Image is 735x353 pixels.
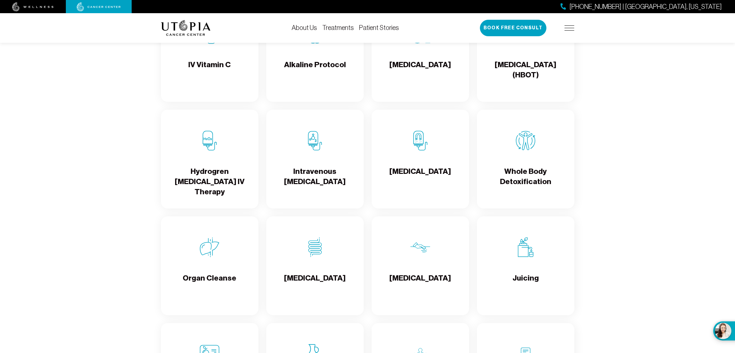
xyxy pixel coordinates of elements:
[161,216,258,315] a: Organ CleanseOrgan Cleanse
[200,131,220,150] img: Hydrogren Peroxide IV Therapy
[482,166,569,188] h4: Whole Body Detoxification
[284,273,346,294] h4: [MEDICAL_DATA]
[161,110,258,208] a: Hydrogren Peroxide IV TherapyHydrogren [MEDICAL_DATA] IV Therapy
[516,237,536,257] img: Juicing
[389,166,451,188] h4: [MEDICAL_DATA]
[410,131,430,150] img: Chelation Therapy
[561,2,722,12] a: [PHONE_NUMBER] | [GEOGRAPHIC_DATA], [US_STATE]
[266,110,364,208] a: Intravenous Ozone TherapyIntravenous [MEDICAL_DATA]
[322,24,354,31] a: Treatments
[188,60,231,81] h4: IV Vitamin C
[372,216,469,315] a: Lymphatic Massage[MEDICAL_DATA]
[266,216,364,315] a: Colon Therapy[MEDICAL_DATA]
[161,20,211,36] img: logo
[284,60,346,81] h4: Alkaline Protocol
[12,2,54,12] img: wellness
[564,25,574,31] img: icon-hamburger
[480,20,546,36] button: Book Free Consult
[305,131,325,150] img: Intravenous Ozone Therapy
[477,110,574,208] a: Whole Body DetoxificationWhole Body Detoxification
[359,24,399,31] a: Patient Stories
[77,2,121,12] img: cancer center
[161,3,258,102] a: IV Vitamin CIV Vitamin C
[305,237,325,257] img: Colon Therapy
[569,2,722,12] span: [PHONE_NUMBER] | [GEOGRAPHIC_DATA], [US_STATE]
[477,3,574,102] a: Hyperbaric Oxygen Therapy (HBOT)[MEDICAL_DATA] (HBOT)
[389,60,451,81] h4: [MEDICAL_DATA]
[389,273,451,294] h4: [MEDICAL_DATA]
[166,166,253,197] h4: Hydrogren [MEDICAL_DATA] IV Therapy
[183,273,236,294] h4: Organ Cleanse
[410,237,430,257] img: Lymphatic Massage
[477,216,574,315] a: JuicingJuicing
[292,24,317,31] a: About Us
[200,237,220,257] img: Organ Cleanse
[266,3,364,102] a: Alkaline ProtocolAlkaline Protocol
[372,110,469,208] a: Chelation Therapy[MEDICAL_DATA]
[516,131,536,150] img: Whole Body Detoxification
[512,273,539,294] h4: Juicing
[482,60,569,81] h4: [MEDICAL_DATA] (HBOT)
[372,3,469,102] a: Oxygen Therapy[MEDICAL_DATA]
[272,166,358,188] h4: Intravenous [MEDICAL_DATA]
